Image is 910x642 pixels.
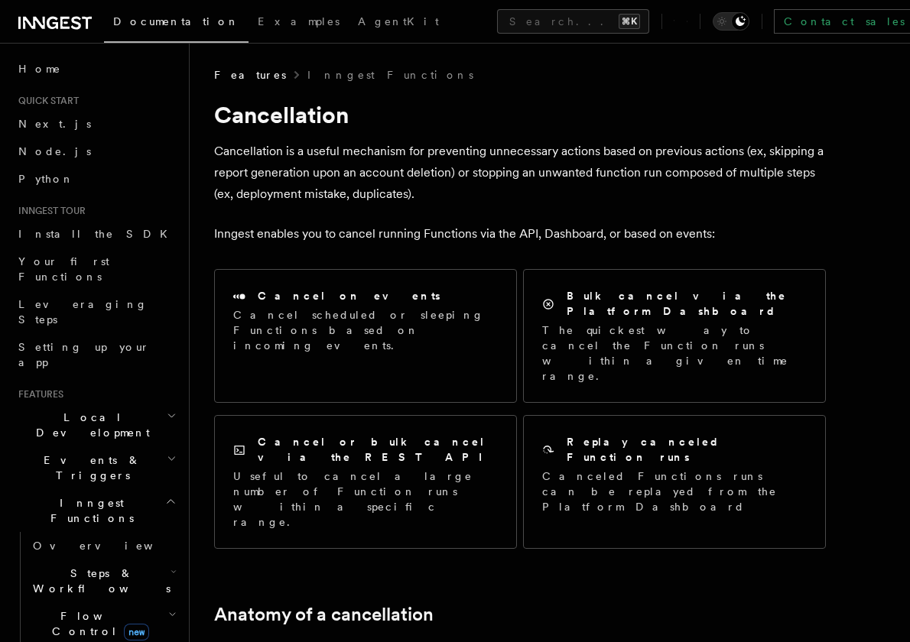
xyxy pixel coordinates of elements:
[258,434,498,465] h2: Cancel or bulk cancel via the REST API
[12,495,165,526] span: Inngest Functions
[214,101,826,128] h1: Cancellation
[214,269,517,403] a: Cancel on eventsCancel scheduled or sleeping Functions based on incoming events.
[12,55,180,83] a: Home
[358,15,439,28] span: AgentKit
[12,110,180,138] a: Next.js
[567,288,807,319] h2: Bulk cancel via the Platform Dashboard
[567,434,807,465] h2: Replay canceled Function runs
[18,255,109,283] span: Your first Functions
[542,323,807,384] p: The quickest way to cancel the Function runs within a given time range.
[12,388,63,400] span: Features
[12,452,167,483] span: Events & Triggers
[113,15,239,28] span: Documentation
[18,298,148,326] span: Leveraging Steps
[104,5,249,43] a: Documentation
[18,61,61,76] span: Home
[18,341,150,368] span: Setting up your app
[18,145,91,157] span: Node.js
[27,532,180,559] a: Overview
[12,410,167,440] span: Local Development
[214,223,826,245] p: Inngest enables you to cancel running Functions via the API, Dashboard, or based on events:
[12,446,180,489] button: Events & Triggers
[214,604,434,625] a: Anatomy of a cancellation
[27,608,168,639] span: Flow Control
[214,67,286,83] span: Features
[249,5,349,41] a: Examples
[307,67,473,83] a: Inngest Functions
[214,141,826,205] p: Cancellation is a useful mechanism for preventing unnecessary actions based on previous actions (...
[18,118,91,130] span: Next.js
[12,205,86,217] span: Inngest tour
[12,404,180,446] button: Local Development
[12,165,180,193] a: Python
[214,415,517,549] a: Cancel or bulk cancel via the REST APIUseful to cancel a large number of Function runs within a s...
[27,566,171,596] span: Steps & Workflows
[12,220,180,248] a: Install the SDK
[12,290,180,333] a: Leveraging Steps
[233,469,498,530] p: Useful to cancel a large number of Function runs within a specific range.
[258,288,440,303] h2: Cancel on events
[18,228,177,240] span: Install the SDK
[33,540,190,552] span: Overview
[542,469,807,514] p: Canceled Functions runs can be replayed from the Platform Dashboard
[233,307,498,353] p: Cancel scheduled or sleeping Functions based on incoming events.
[12,333,180,376] a: Setting up your app
[523,269,826,403] a: Bulk cancel via the Platform DashboardThe quickest way to cancel the Function runs within a given...
[124,624,149,640] span: new
[497,9,649,34] button: Search...⌘K
[12,95,79,107] span: Quick start
[27,559,180,602] button: Steps & Workflows
[12,489,180,532] button: Inngest Functions
[713,12,749,31] button: Toggle dark mode
[12,248,180,290] a: Your first Functions
[619,14,640,29] kbd: ⌘K
[12,138,180,165] a: Node.js
[18,173,74,185] span: Python
[349,5,448,41] a: AgentKit
[523,415,826,549] a: Replay canceled Function runsCanceled Functions runs can be replayed from the Platform Dashboard
[258,15,340,28] span: Examples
